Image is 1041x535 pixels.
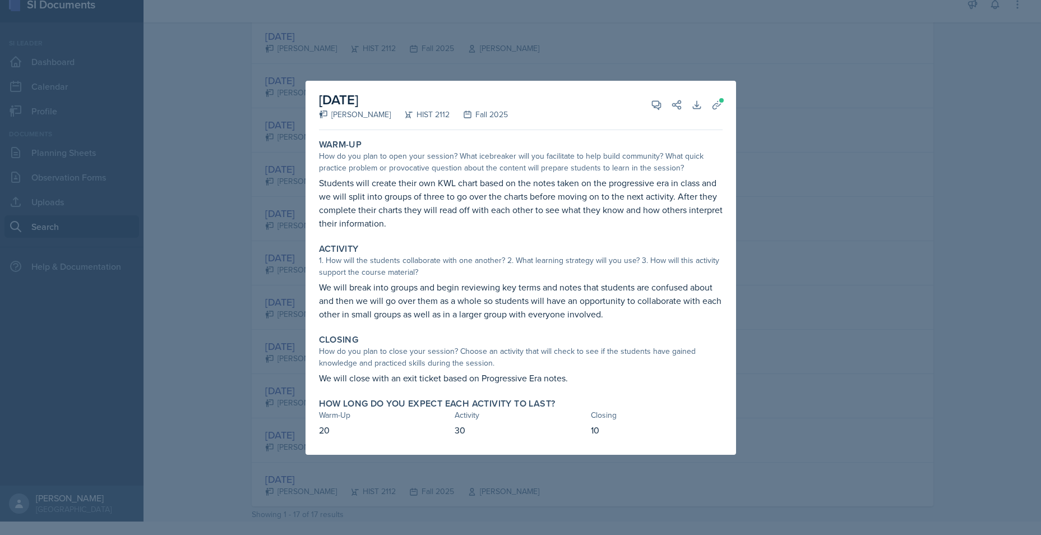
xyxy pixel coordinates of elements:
[319,398,556,409] label: How long do you expect each activity to last?
[455,409,586,421] div: Activity
[319,345,723,369] div: How do you plan to close your session? Choose an activity that will check to see if the students ...
[391,109,450,121] div: HIST 2112
[319,334,359,345] label: Closing
[591,409,723,421] div: Closing
[319,90,508,110] h2: [DATE]
[319,150,723,174] div: How do you plan to open your session? What icebreaker will you facilitate to help build community...
[319,139,362,150] label: Warm-Up
[319,243,359,255] label: Activity
[450,109,508,121] div: Fall 2025
[455,423,586,437] p: 30
[319,409,451,421] div: Warm-Up
[319,255,723,278] div: 1. How will the students collaborate with one another? 2. What learning strategy will you use? 3....
[319,109,391,121] div: [PERSON_NAME]
[319,176,723,230] p: Students will create their own KWL chart based on the notes taken on the progressive era in class...
[319,423,451,437] p: 20
[591,423,723,437] p: 10
[319,280,723,321] p: We will break into groups and begin reviewing key terms and notes that students are confused abou...
[319,371,723,385] p: We will close with an exit ticket based on Progressive Era notes.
